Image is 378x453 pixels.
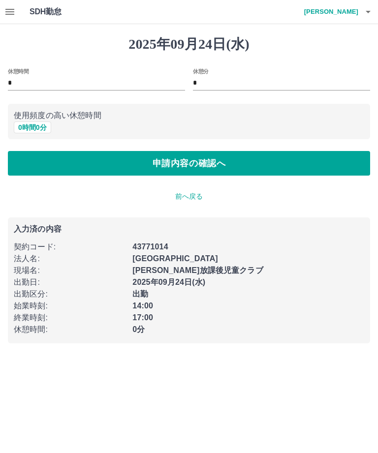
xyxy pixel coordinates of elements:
[132,242,168,251] b: 43771014
[14,225,364,233] p: 入力済の内容
[14,288,126,300] p: 出勤区分 :
[8,67,29,75] label: 休憩時間
[14,253,126,265] p: 法人名 :
[14,312,126,324] p: 終業時刻 :
[14,300,126,312] p: 始業時刻 :
[132,290,148,298] b: 出勤
[132,302,153,310] b: 14:00
[14,241,126,253] p: 契約コード :
[132,313,153,322] b: 17:00
[8,36,370,53] h1: 2025年09月24日(水)
[14,276,126,288] p: 出勤日 :
[14,110,364,121] p: 使用頻度の高い休憩時間
[14,121,51,133] button: 0時間0分
[14,324,126,335] p: 休憩時間 :
[8,151,370,176] button: 申請内容の確認へ
[132,254,218,263] b: [GEOGRAPHIC_DATA]
[193,67,209,75] label: 休憩分
[132,278,205,286] b: 2025年09月24日(水)
[8,191,370,202] p: 前へ戻る
[132,325,145,333] b: 0分
[14,265,126,276] p: 現場名 :
[132,266,263,274] b: [PERSON_NAME]放課後児童クラブ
